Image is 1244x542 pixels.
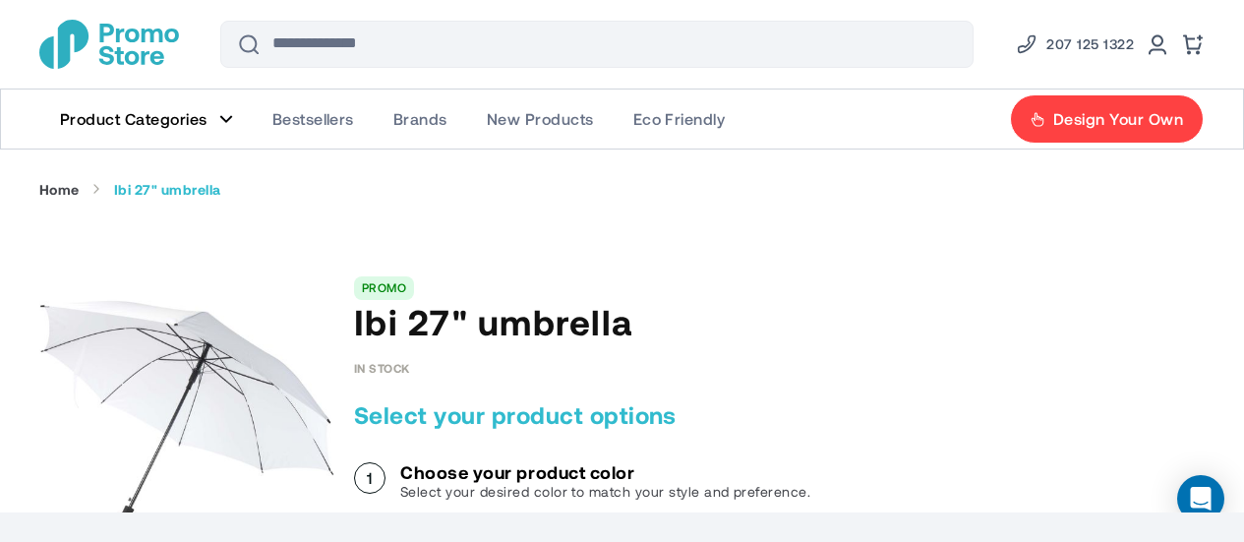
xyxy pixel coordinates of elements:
[1046,32,1134,56] span: 207 125 1322
[1053,109,1183,129] span: Design Your Own
[272,109,354,129] span: Bestsellers
[1010,94,1204,144] a: Design Your Own
[393,109,447,129] span: Brands
[362,280,406,294] a: PROMO
[1015,32,1134,56] a: Phone
[400,462,810,482] h3: Choose your product color
[354,361,410,375] span: In stock
[354,361,410,375] div: Availability
[40,90,253,149] a: Product Categories
[400,482,810,502] p: Select your desired color to match your style and preference.
[467,90,614,149] a: New Products
[374,90,467,149] a: Brands
[354,399,1205,431] h2: Select your product options
[114,181,221,199] strong: Ibi 27" umbrella
[1177,475,1224,522] div: Open Intercom Messenger
[633,109,726,129] span: Eco Friendly
[39,20,179,69] img: Promotional Merchandise
[60,109,207,129] span: Product Categories
[253,90,374,149] a: Bestsellers
[354,300,1205,343] h1: Ibi 27" umbrella
[487,109,594,129] span: New Products
[39,20,179,69] a: store logo
[39,181,80,199] a: Home
[614,90,745,149] a: Eco Friendly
